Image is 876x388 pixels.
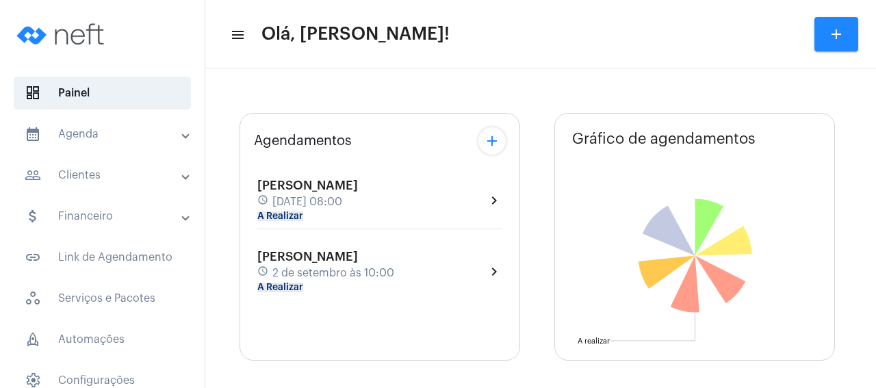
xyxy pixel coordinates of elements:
[14,77,191,109] span: Painel
[8,118,205,151] mat-expansion-panel-header: sidenav iconAgenda
[254,133,352,148] span: Agendamentos
[25,208,41,224] mat-icon: sidenav icon
[486,192,502,209] mat-icon: chevron_right
[257,283,303,292] mat-chip: A Realizar
[25,290,41,307] span: sidenav icon
[828,26,845,42] mat-icon: add
[484,133,500,149] mat-icon: add
[257,266,270,281] mat-icon: schedule
[578,337,610,345] text: A realizar
[261,23,450,45] span: Olá, [PERSON_NAME]!
[272,267,394,279] span: 2 de setembro às 10:00
[8,200,205,233] mat-expansion-panel-header: sidenav iconFinanceiro
[257,194,270,209] mat-icon: schedule
[486,263,502,280] mat-icon: chevron_right
[25,167,183,183] mat-panel-title: Clientes
[257,211,303,221] mat-chip: A Realizar
[230,27,244,43] mat-icon: sidenav icon
[14,241,191,274] span: Link de Agendamento
[8,159,205,192] mat-expansion-panel-header: sidenav iconClientes
[25,331,41,348] span: sidenav icon
[25,126,41,142] mat-icon: sidenav icon
[25,167,41,183] mat-icon: sidenav icon
[272,196,342,208] span: [DATE] 08:00
[25,126,183,142] mat-panel-title: Agenda
[14,323,191,356] span: Automações
[11,7,114,62] img: logo-neft-novo-2.png
[257,250,358,263] span: [PERSON_NAME]
[25,249,41,266] mat-icon: sidenav icon
[572,131,756,147] span: Gráfico de agendamentos
[25,85,41,101] span: sidenav icon
[14,282,191,315] span: Serviços e Pacotes
[25,208,183,224] mat-panel-title: Financeiro
[257,179,358,192] span: [PERSON_NAME]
